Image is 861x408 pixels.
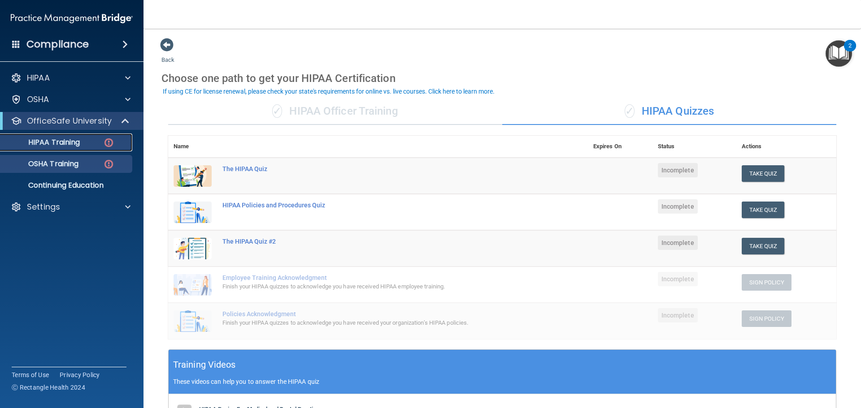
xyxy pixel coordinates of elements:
button: Take Quiz [742,202,785,218]
a: OSHA [11,94,130,105]
img: PMB logo [11,9,133,27]
a: Settings [11,202,130,212]
div: The HIPAA Quiz [222,165,543,172]
a: Terms of Use [12,370,49,379]
p: Continuing Education [6,181,128,190]
div: Policies Acknowledgment [222,310,543,318]
button: If using CE for license renewal, please check your state's requirements for online vs. live cours... [161,87,496,96]
button: Take Quiz [742,165,785,182]
p: OSHA [27,94,49,105]
button: Sign Policy [742,274,791,291]
th: Status [652,136,736,158]
div: 2 [848,46,852,57]
th: Expires On [588,136,652,158]
a: HIPAA [11,73,130,83]
a: Back [161,46,174,63]
div: Choose one path to get your HIPAA Certification [161,65,843,91]
span: ✓ [272,104,282,118]
div: HIPAA Quizzes [502,98,836,125]
div: The HIPAA Quiz #2 [222,238,543,245]
p: OfficeSafe University [27,116,112,126]
h5: Training Videos [173,357,236,373]
span: Ⓒ Rectangle Health 2024 [12,383,85,392]
th: Name [168,136,217,158]
p: These videos can help you to answer the HIPAA quiz [173,378,831,385]
div: Finish your HIPAA quizzes to acknowledge you have received your organization’s HIPAA policies. [222,318,543,328]
iframe: Drift Widget Chat Controller [816,346,850,380]
span: Incomplete [658,199,698,214]
span: Incomplete [658,272,698,286]
th: Actions [736,136,836,158]
div: HIPAA Policies and Procedures Quiz [222,202,543,209]
div: HIPAA Officer Training [168,98,502,125]
span: Incomplete [658,308,698,322]
p: Settings [27,202,60,212]
span: ✓ [625,104,635,118]
span: Incomplete [658,163,698,177]
p: HIPAA Training [6,138,80,147]
p: HIPAA [27,73,50,83]
div: If using CE for license renewal, please check your state's requirements for online vs. live cours... [163,88,495,94]
img: danger-circle.6113f641.png [103,137,114,148]
a: OfficeSafe University [11,116,130,126]
div: Employee Training Acknowledgment [222,274,543,281]
button: Take Quiz [742,238,785,254]
button: Sign Policy [742,310,791,327]
button: Open Resource Center, 2 new notifications [826,40,852,67]
span: Incomplete [658,236,698,250]
a: Privacy Policy [60,370,100,379]
h4: Compliance [26,38,89,51]
div: Finish your HIPAA quizzes to acknowledge you have received HIPAA employee training. [222,281,543,292]
img: danger-circle.6113f641.png [103,159,114,170]
p: OSHA Training [6,159,78,168]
